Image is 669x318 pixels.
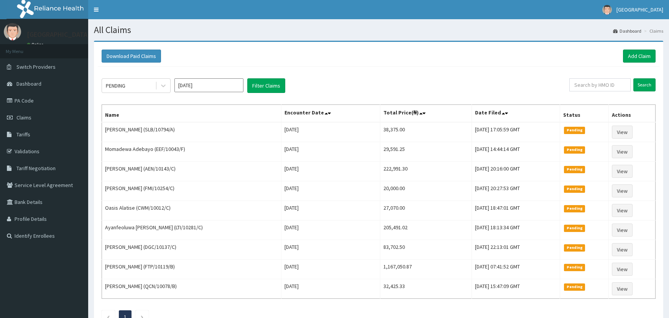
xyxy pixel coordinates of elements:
th: Encounter Date [281,105,380,123]
a: View [612,204,633,217]
td: Ayanfeoluwa [PERSON_NAME] (LTI/10281/C) [102,220,281,240]
span: Pending [564,205,585,212]
input: Search by HMO ID [569,78,631,91]
a: View [612,224,633,237]
span: Pending [564,283,585,290]
td: [DATE] [281,240,380,260]
a: View [612,282,633,295]
span: Pending [564,225,585,232]
a: View [612,145,633,158]
td: [DATE] [281,201,380,220]
td: [DATE] 07:41:52 GMT [472,260,560,279]
td: 20,000.00 [380,181,472,201]
th: Total Price(₦) [380,105,472,123]
td: 1,167,050.87 [380,260,472,279]
span: Pending [564,244,585,251]
td: [DATE] [281,220,380,240]
th: Name [102,105,281,123]
div: PENDING [106,82,125,89]
td: 29,591.25 [380,142,472,162]
img: User Image [4,23,21,40]
td: [DATE] [281,162,380,181]
td: 222,991.30 [380,162,472,181]
h1: All Claims [94,25,663,35]
td: [DATE] 20:16:00 GMT [472,162,560,181]
td: 38,375.00 [380,122,472,142]
td: [DATE] [281,181,380,201]
span: Pending [564,127,585,134]
td: [DATE] 20:27:53 GMT [472,181,560,201]
td: [DATE] [281,279,380,299]
td: [DATE] [281,260,380,279]
td: [DATE] 18:47:01 GMT [472,201,560,220]
input: Select Month and Year [174,78,243,92]
a: Dashboard [613,28,641,34]
li: Claims [642,28,663,34]
span: Pending [564,185,585,192]
a: Online [27,42,45,47]
td: Oasis Alatise (CWM/10012/C) [102,201,281,220]
span: Tariff Negotiation [16,165,56,172]
p: [GEOGRAPHIC_DATA] [27,31,90,38]
th: Date Filed [472,105,560,123]
td: [DATE] 17:05:59 GMT [472,122,560,142]
td: 32,425.33 [380,279,472,299]
span: Dashboard [16,80,41,87]
a: Add Claim [623,50,656,63]
a: View [612,263,633,276]
td: [PERSON_NAME] (DGC/10137/C) [102,240,281,260]
a: View [612,126,633,139]
input: Search [633,78,656,91]
span: [GEOGRAPHIC_DATA] [616,6,663,13]
td: [PERSON_NAME] (SLB/10794/A) [102,122,281,142]
td: [PERSON_NAME] (FMI/10254/C) [102,181,281,201]
td: Momadewa Adebayo (EEF/10043/F) [102,142,281,162]
td: [DATE] [281,142,380,162]
td: 27,070.00 [380,201,472,220]
td: [PERSON_NAME] (QCN/10078/B) [102,279,281,299]
span: Pending [564,146,585,153]
span: Claims [16,114,31,121]
a: View [612,243,633,256]
img: User Image [602,5,612,15]
td: [DATE] 22:13:01 GMT [472,240,560,260]
td: 205,491.02 [380,220,472,240]
button: Filter Claims [247,78,285,93]
span: Tariffs [16,131,30,138]
a: View [612,165,633,178]
button: Download Paid Claims [102,50,161,63]
td: [PERSON_NAME] (AEN/10143/C) [102,162,281,181]
td: [DATE] 15:47:09 GMT [472,279,560,299]
td: [DATE] 14:44:14 GMT [472,142,560,162]
span: Pending [564,264,585,271]
span: Switch Providers [16,63,56,70]
td: [PERSON_NAME] (FTP/10119/B) [102,260,281,279]
td: [DATE] [281,122,380,142]
a: View [612,184,633,197]
th: Status [560,105,609,123]
th: Actions [608,105,655,123]
td: 83,702.50 [380,240,472,260]
span: Pending [564,166,585,173]
td: [DATE] 18:13:34 GMT [472,220,560,240]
